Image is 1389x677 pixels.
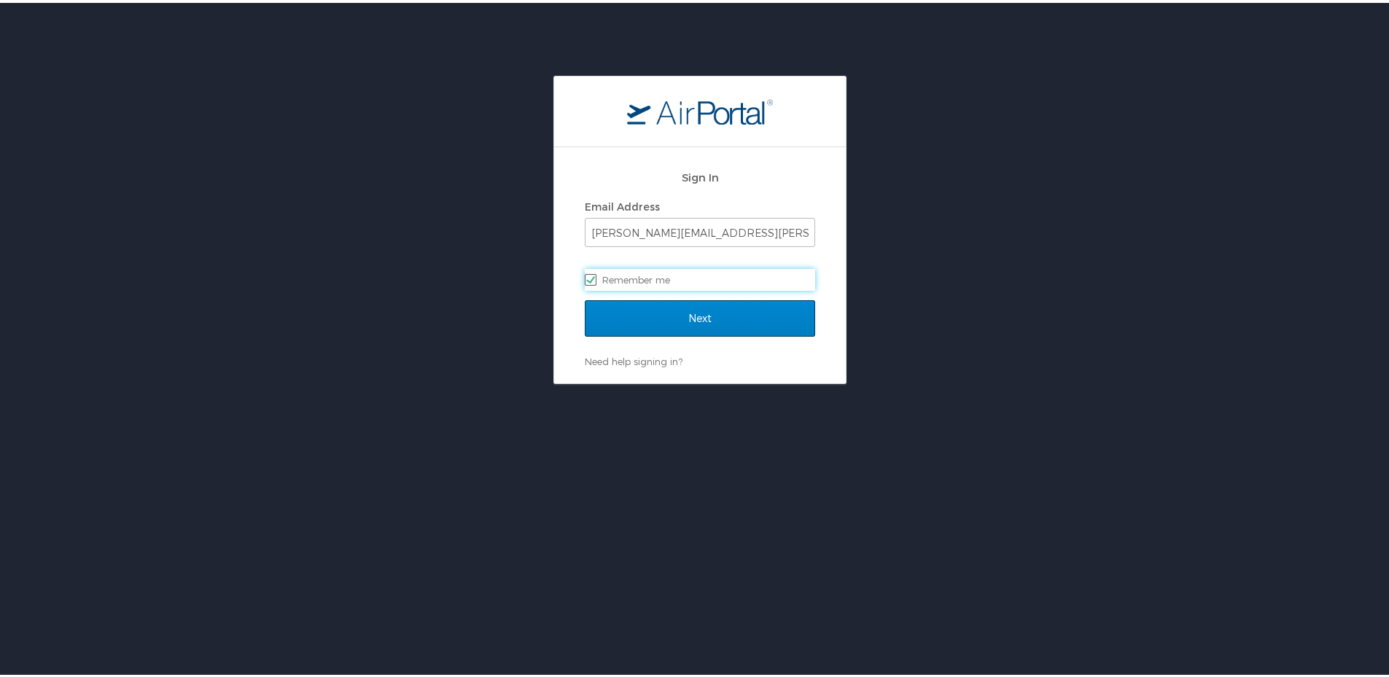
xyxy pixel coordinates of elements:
[585,197,660,210] label: Email Address
[585,166,815,183] h2: Sign In
[627,95,773,122] img: logo
[585,353,682,364] a: Need help signing in?
[585,297,815,334] input: Next
[585,266,815,288] label: Remember me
